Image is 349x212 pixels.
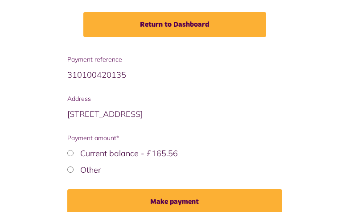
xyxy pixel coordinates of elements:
span: 310100420135 [67,70,126,80]
a: Return to Dashboard [83,12,266,37]
span: Address [67,94,282,104]
label: Current balance - £165.56 [80,148,178,158]
label: Other [80,165,101,175]
span: Payment reference [67,55,282,64]
span: [STREET_ADDRESS] [67,109,143,119]
span: Payment amount* [67,133,282,143]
